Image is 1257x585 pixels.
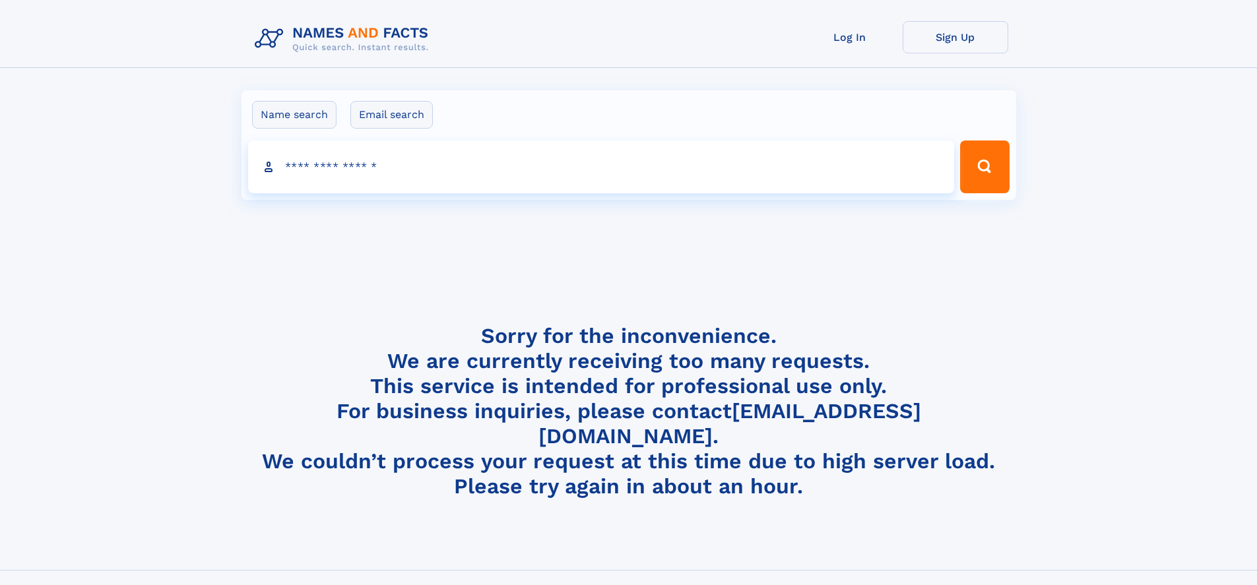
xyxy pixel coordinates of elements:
[350,101,433,129] label: Email search
[797,21,903,53] a: Log In
[960,140,1009,193] button: Search Button
[248,140,955,193] input: search input
[538,398,921,448] a: [EMAIL_ADDRESS][DOMAIN_NAME]
[252,101,337,129] label: Name search
[249,21,439,57] img: Logo Names and Facts
[249,323,1008,499] h4: Sorry for the inconvenience. We are currently receiving too many requests. This service is intend...
[903,21,1008,53] a: Sign Up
